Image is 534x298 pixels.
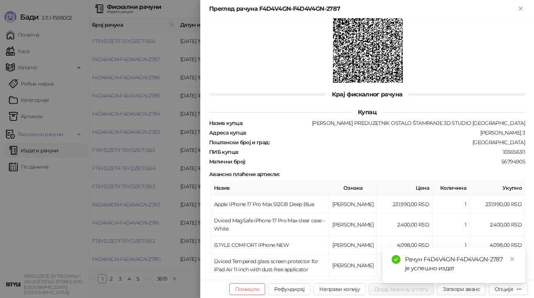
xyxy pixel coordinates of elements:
div: Рачун F4D4V4GN-F4D4V4GN-2787 је успешно издат [405,255,516,273]
th: Цена [377,181,432,195]
strong: ПИБ купца : [209,149,238,155]
td: 1,00 RSD [377,254,432,277]
div: Преглед рачуна F4D4V4GN-F4D4V4GN-2787 [209,4,516,13]
td: 231.990,00 RSD [377,195,432,213]
button: Направи копију [313,283,366,295]
td: [PERSON_NAME] [329,213,377,236]
strong: Назив купца : [209,120,243,126]
strong: Адреса купца : [209,129,246,136]
td: 2.400,00 RSD [469,213,525,236]
strong: Матични број : [209,158,245,165]
span: Купац [352,109,382,116]
td: 2.400,00 RSD [377,213,432,236]
div: [PERSON_NAME] PREDUZETNIK OSTALO ŠTAMPANJE 3D STUDIO [GEOGRAPHIC_DATA] [243,120,526,126]
button: Додај авансну уплату [369,283,434,295]
td: 1 [432,195,469,213]
th: Количина [432,181,469,195]
button: Опције [489,283,528,295]
td: Apple iPhone 17 Pro Max 512GB Deep Blue [211,195,329,213]
button: Рефундирај [268,283,310,295]
strong: Авансно плаћени артикли : [209,171,280,178]
strong: Поштански број и град : [209,139,270,146]
td: [PERSON_NAME] [329,195,377,213]
img: QR код [333,13,403,83]
div: [PERSON_NAME] 3 [247,129,526,136]
div: 103656311 [239,149,526,155]
td: [PERSON_NAME] [329,236,377,254]
td: 231.990,00 RSD [469,195,525,213]
td: 4.098,00 RSD [469,236,525,254]
td: [PERSON_NAME] [329,254,377,277]
span: close [510,256,515,262]
div: 56794905 [246,158,526,165]
th: Назив [211,181,329,195]
td: iSTYLE COMFORT iPhone NEW [211,236,329,254]
th: Укупно [469,181,525,195]
td: 1 [432,213,469,236]
button: Затвори аванс [437,283,486,295]
span: check-circle [392,255,400,264]
span: Направи копију [319,286,360,292]
td: 4.098,00 RSD [377,236,432,254]
th: Ознака [329,181,377,195]
td: Dviced MagSafe iPhone 17 Pro Max clear case - White [211,213,329,236]
button: Close [516,4,525,13]
div: Опције [495,286,513,292]
span: Крај фискалног рачуна [326,91,409,98]
a: Close [508,255,516,263]
td: Dviced Tempered glass screen protector for iPad Air 11-inch with dust-free applicator [211,254,329,277]
button: Поништи [229,283,266,295]
td: 1 [432,236,469,254]
div: [GEOGRAPHIC_DATA] [270,139,526,146]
